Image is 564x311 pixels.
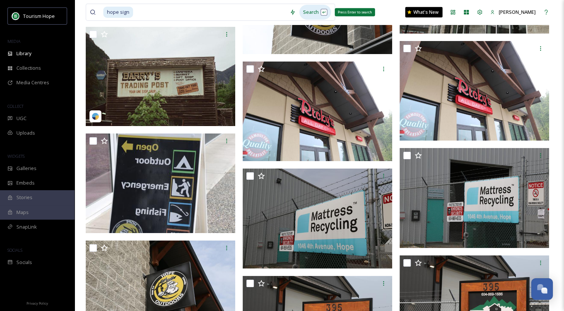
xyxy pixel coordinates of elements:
img: IMG_9201.CR2 [400,41,549,141]
img: logo.png [12,12,19,20]
span: Embeds [16,179,35,186]
span: hope sign [103,7,133,18]
span: UGC [16,115,26,122]
span: COLLECT [7,103,23,109]
img: IMG_9201.JPG [243,62,392,161]
a: Privacy Policy [26,298,48,307]
span: WIDGETS [7,153,25,159]
span: Collections [16,65,41,72]
span: Maps [16,209,29,216]
span: Socials [16,259,32,266]
img: IMG_9141.CR2 [243,169,392,268]
img: IMG_9451.CR2 [86,71,235,295]
img: 35milthrills-20210904-173932.jpg [86,27,235,126]
span: MEDIA [7,38,21,44]
a: What's New [405,7,442,18]
button: Open Chat [531,278,553,300]
div: Press Enter to search [335,8,375,16]
span: Uploads [16,129,35,136]
span: [PERSON_NAME] [499,9,536,15]
span: SnapLink [16,223,37,230]
span: Galleries [16,165,37,172]
span: Media Centres [16,79,49,86]
a: [PERSON_NAME] [486,5,539,19]
span: Stories [16,194,32,201]
span: Privacy Policy [26,301,48,306]
div: Search [299,5,331,19]
span: Tourism Hope [23,13,55,19]
span: Library [16,50,31,57]
img: IMG_9140.JPG [400,148,549,248]
span: SOCIALS [7,247,22,253]
img: snapsea-logo.png [92,113,99,120]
